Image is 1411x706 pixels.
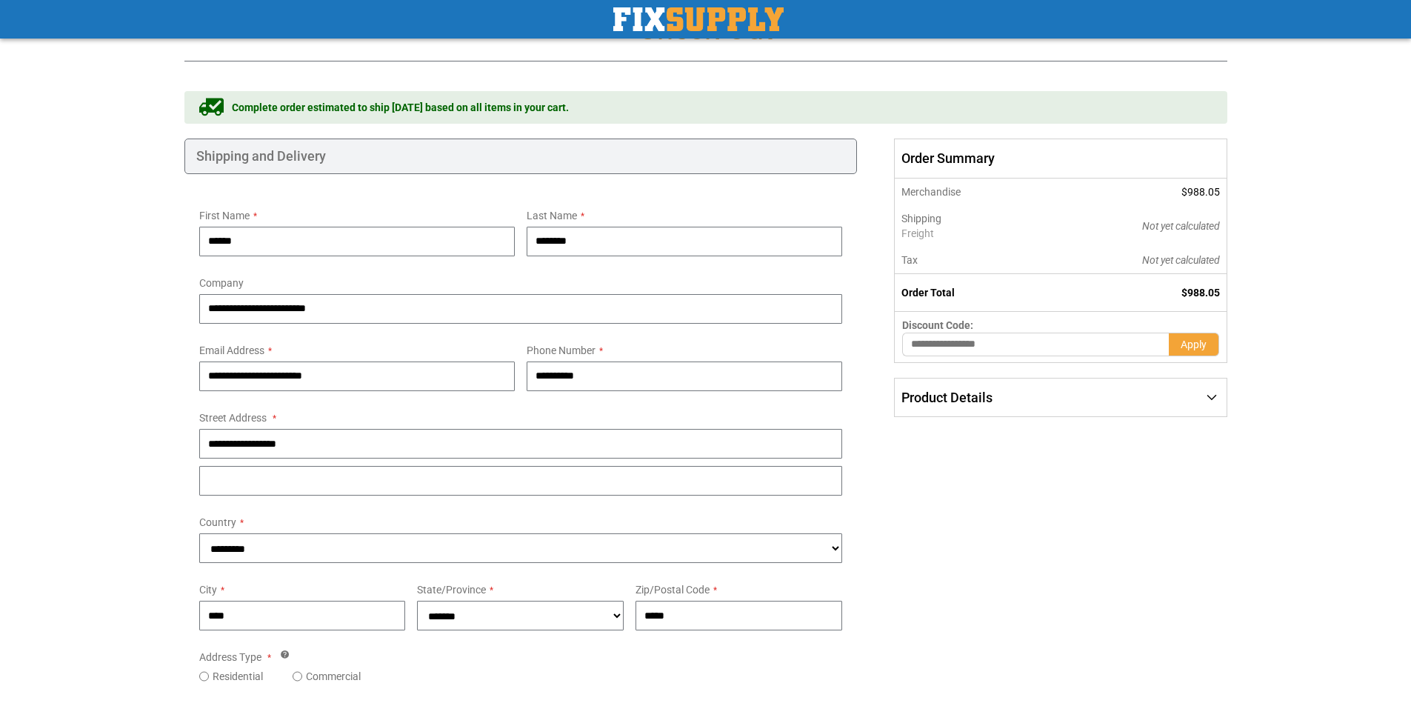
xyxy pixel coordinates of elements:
[184,13,1227,46] h1: Check Out
[199,651,261,663] span: Address Type
[1181,339,1207,350] span: Apply
[895,247,1042,274] th: Tax
[199,516,236,528] span: Country
[902,319,973,331] span: Discount Code:
[1181,287,1220,299] span: $988.05
[306,669,361,684] label: Commercial
[199,344,264,356] span: Email Address
[417,584,486,596] span: State/Province
[199,584,217,596] span: City
[199,412,267,424] span: Street Address
[901,226,1035,241] span: Freight
[613,7,784,31] a: store logo
[901,390,993,405] span: Product Details
[527,344,596,356] span: Phone Number
[901,213,941,224] span: Shipping
[895,179,1042,205] th: Merchandise
[199,210,250,222] span: First Name
[1169,333,1219,356] button: Apply
[1142,220,1220,232] span: Not yet calculated
[1181,186,1220,198] span: $988.05
[1142,254,1220,266] span: Not yet calculated
[199,277,244,289] span: Company
[232,100,569,115] span: Complete order estimated to ship [DATE] based on all items in your cart.
[213,669,263,684] label: Residential
[894,139,1227,179] span: Order Summary
[184,139,858,174] div: Shipping and Delivery
[527,210,577,222] span: Last Name
[613,7,784,31] img: Fix Industrial Supply
[636,584,710,596] span: Zip/Postal Code
[901,287,955,299] strong: Order Total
